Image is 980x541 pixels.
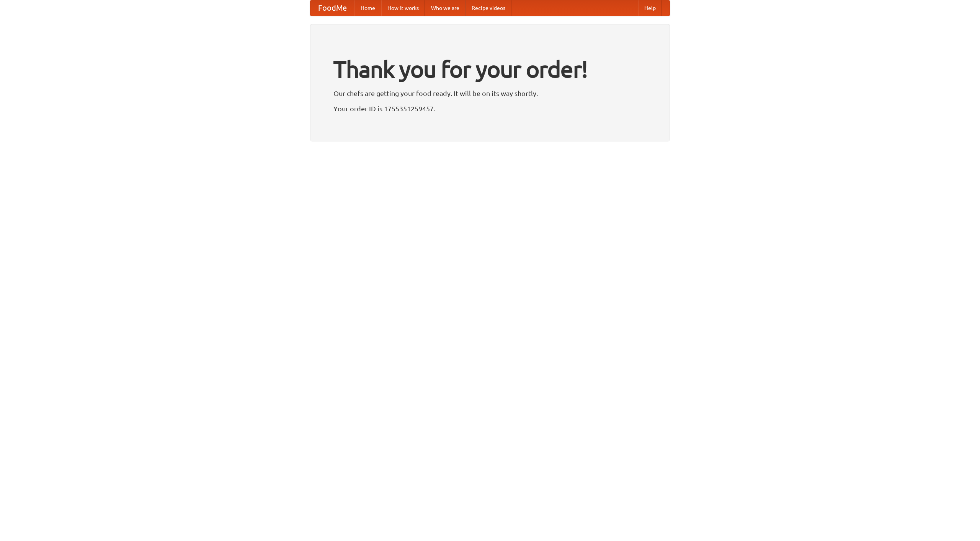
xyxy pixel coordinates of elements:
a: Recipe videos [465,0,511,16]
a: How it works [381,0,425,16]
a: Home [354,0,381,16]
a: FoodMe [310,0,354,16]
p: Your order ID is 1755351259457. [333,103,647,114]
a: Who we are [425,0,465,16]
a: Help [638,0,662,16]
h1: Thank you for your order! [333,51,647,88]
p: Our chefs are getting your food ready. It will be on its way shortly. [333,88,647,99]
